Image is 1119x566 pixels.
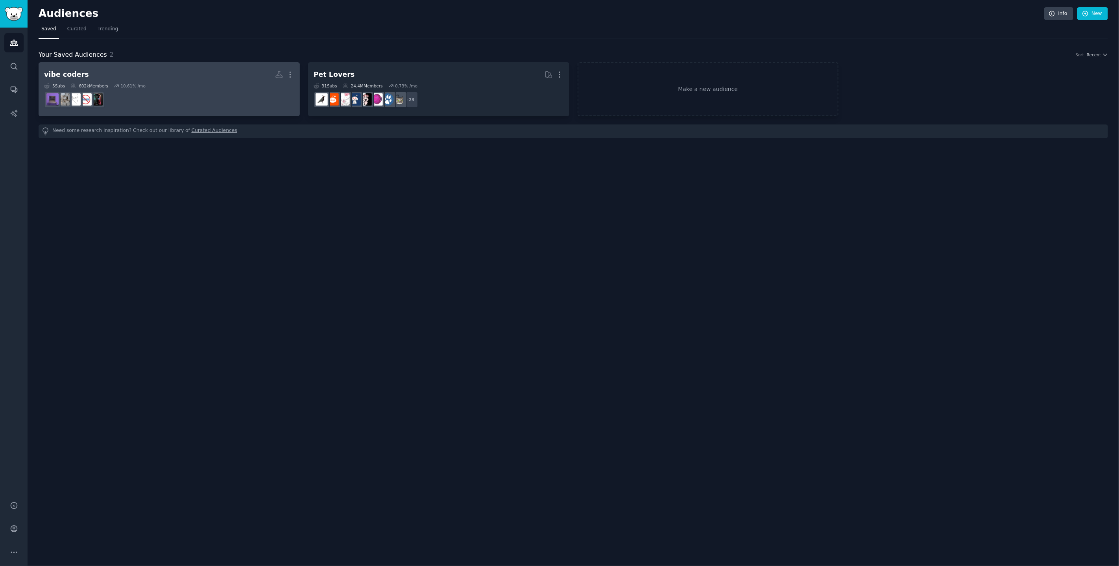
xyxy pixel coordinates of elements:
[39,23,59,39] a: Saved
[39,50,107,60] span: Your Saved Audiences
[327,93,339,106] img: BeardedDragons
[393,93,405,106] img: cats
[44,83,65,89] div: 5 Sub s
[41,26,56,33] span: Saved
[308,62,569,116] a: Pet Lovers31Subs24.4MMembers0.73% /mo+23catsdogsAquariumsparrotsdogswithjobsRATSBeardedDragonsbir...
[68,93,81,106] img: theVibeCoding
[316,93,328,106] img: birding
[98,26,118,33] span: Trending
[110,51,114,58] span: 2
[39,124,1108,138] div: Need some research inspiration? Check out our library of
[65,23,89,39] a: Curated
[1077,7,1108,20] a: New
[1087,52,1108,58] button: Recent
[382,93,394,106] img: dogs
[314,83,337,89] div: 31 Sub s
[338,93,350,106] img: RATS
[39,62,300,116] a: vibe coders5Subs602kMembers10.61% /moaipromptprogrammingnocodetheVibeCodingChatGPTCodingvibecoding
[46,93,59,106] img: vibecoding
[70,83,108,89] div: 602k Members
[1044,7,1073,20] a: Info
[395,83,417,89] div: 0.73 % /mo
[1087,52,1101,58] span: Recent
[5,7,23,21] img: GummySearch logo
[349,93,361,106] img: dogswithjobs
[578,62,839,116] a: Make a new audience
[90,93,103,106] img: aipromptprogramming
[1076,52,1084,58] div: Sort
[79,93,92,106] img: nocode
[314,70,355,80] div: Pet Lovers
[360,93,372,106] img: parrots
[95,23,121,39] a: Trending
[67,26,87,33] span: Curated
[39,7,1044,20] h2: Audiences
[120,83,146,89] div: 10.61 % /mo
[192,127,237,135] a: Curated Audiences
[44,70,89,80] div: vibe coders
[343,83,383,89] div: 24.4M Members
[371,93,383,106] img: Aquariums
[402,91,418,108] div: + 23
[57,93,70,106] img: ChatGPTCoding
